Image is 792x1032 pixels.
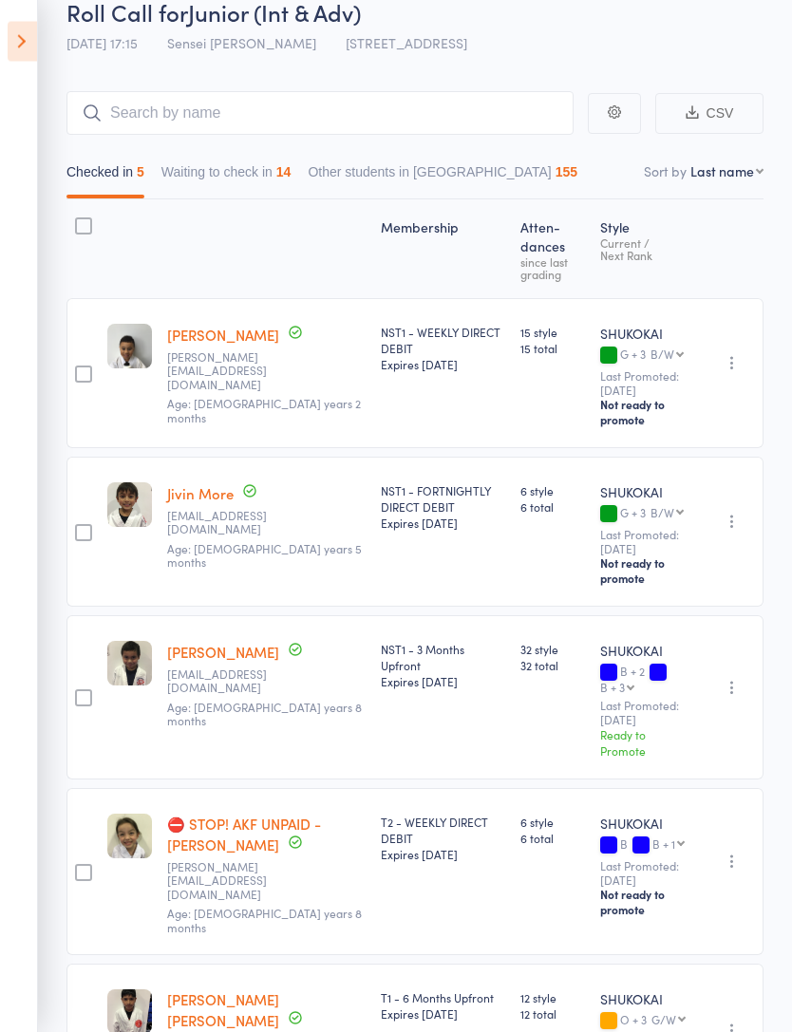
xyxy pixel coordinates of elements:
div: B/W [651,348,674,361]
div: Expires [DATE] [381,847,505,863]
button: Other students in [GEOGRAPHIC_DATA]155 [308,156,577,199]
div: 155 [556,165,577,180]
div: SHUKOKAI [600,325,687,344]
div: 5 [137,165,144,180]
small: maria.peterson79@gmail.com [167,861,291,902]
span: Age: [DEMOGRAPHIC_DATA] years 8 months [167,906,362,935]
div: Style [593,209,694,291]
div: Not ready to promote [600,556,687,587]
img: image1625646777.png [107,483,152,528]
div: O + 3 [600,1014,687,1030]
span: 6 total [520,499,585,516]
span: 6 total [520,831,585,847]
div: Expires [DATE] [381,674,505,690]
img: image1658386177.png [107,642,152,686]
div: SHUKOKAI [600,642,687,661]
img: image1567578786.png [107,815,152,859]
small: Last Promoted: [DATE] [600,529,687,556]
div: Ready to Promote [600,727,687,760]
a: [PERSON_NAME] [PERSON_NAME] [167,990,279,1031]
span: 12 total [520,1006,585,1023]
div: SHUKOKAI [600,483,687,502]
div: Not ready to promote [600,888,687,918]
img: image1614663949.png [107,325,152,369]
div: Current / Next Rank [600,237,687,262]
div: SHUKOKAI [600,990,687,1009]
span: [DATE] 17:15 [66,34,138,53]
span: Sensei [PERSON_NAME] [167,34,316,53]
small: mahalko1708@yahoo.com.au [167,668,291,696]
div: NST1 - WEEKLY DIRECT DEBIT [381,325,505,373]
span: Age: [DEMOGRAPHIC_DATA] years 2 months [167,396,361,425]
div: 14 [276,165,292,180]
div: Last name [690,162,754,181]
button: Waiting to check in14 [161,156,292,199]
span: [STREET_ADDRESS] [346,34,467,53]
button: Checked in5 [66,156,144,199]
div: B + 1 [652,838,675,851]
a: ⛔ STOP! AKF UNPAID - [PERSON_NAME] [167,815,321,855]
a: [PERSON_NAME] [167,643,279,663]
div: T1 - 6 Months Upfront [381,990,505,1023]
small: Last Promoted: [DATE] [600,370,687,398]
div: since last grading [520,256,585,281]
span: 32 style [520,642,585,658]
label: Sort by [644,162,687,181]
div: Not ready to promote [600,398,687,428]
div: SHUKOKAI [600,815,687,834]
div: NST1 - FORTNIGHTLY DIRECT DEBIT [381,483,505,532]
small: Last Promoted: [DATE] [600,700,687,727]
div: Membership [373,209,513,291]
span: 15 total [520,341,585,357]
small: kinjalrmore@gmail.com [167,510,291,537]
div: Expires [DATE] [381,1006,505,1023]
div: Expires [DATE] [381,357,505,373]
div: G + 3 [600,348,687,365]
span: 32 total [520,658,585,674]
div: B [600,838,687,854]
small: joan.niva@yahoo.com [167,351,291,392]
span: Age: [DEMOGRAPHIC_DATA] years 8 months [167,700,362,729]
small: Last Promoted: [DATE] [600,860,687,888]
span: 6 style [520,815,585,831]
div: Expires [DATE] [381,516,505,532]
span: Age: [DEMOGRAPHIC_DATA] years 5 months [167,541,362,571]
div: B + 3 [600,682,625,694]
div: B + 2 [600,666,687,694]
span: 6 style [520,483,585,499]
div: B/W [651,507,674,519]
div: G + 3 [600,507,687,523]
a: Jivin More [167,484,234,504]
div: G/W [651,1014,676,1026]
div: T2 - WEEKLY DIRECT DEBIT [381,815,505,863]
div: Atten­dances [513,209,593,291]
input: Search by name [66,92,574,136]
span: 15 style [520,325,585,341]
a: [PERSON_NAME] [167,326,279,346]
button: CSV [655,94,764,135]
div: NST1 - 3 Months Upfront [381,642,505,690]
span: 12 style [520,990,585,1006]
